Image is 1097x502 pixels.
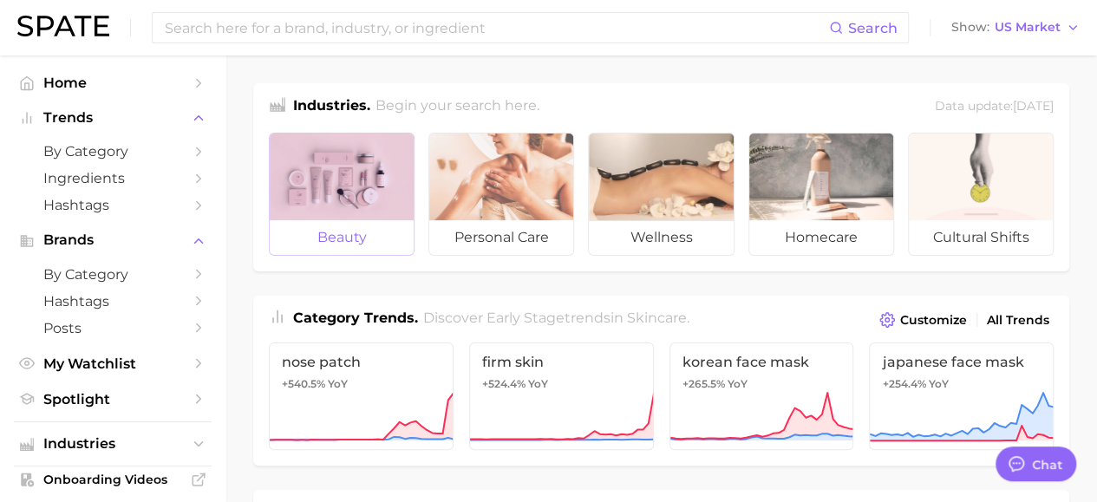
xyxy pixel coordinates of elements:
[14,227,212,253] button: Brands
[588,133,734,256] a: wellness
[14,192,212,218] a: Hashtags
[293,95,370,119] h1: Industries.
[43,170,182,186] span: Ingredients
[14,138,212,165] a: by Category
[43,293,182,310] span: Hashtags
[749,220,893,255] span: homecare
[43,266,182,283] span: by Category
[482,354,641,370] span: firm skin
[947,16,1084,39] button: ShowUS Market
[43,143,182,160] span: by Category
[375,95,539,119] h2: Begin your search here.
[951,23,989,32] span: Show
[983,309,1054,332] a: All Trends
[14,386,212,413] a: Spotlight
[14,105,212,131] button: Trends
[882,354,1041,370] span: japanese face mask
[293,310,418,326] span: Category Trends .
[43,436,182,452] span: Industries
[14,466,212,492] a: Onboarding Videos
[748,133,894,256] a: homecare
[14,350,212,377] a: My Watchlist
[43,110,182,126] span: Trends
[909,220,1053,255] span: cultural shifts
[987,313,1049,328] span: All Trends
[17,16,109,36] img: SPATE
[869,342,1054,450] a: japanese face mask+254.4% YoY
[935,95,1054,119] div: Data update: [DATE]
[14,165,212,192] a: Ingredients
[928,377,948,391] span: YoY
[14,315,212,342] a: Posts
[848,20,898,36] span: Search
[908,133,1054,256] a: cultural shifts
[43,355,182,372] span: My Watchlist
[43,232,182,248] span: Brands
[14,431,212,457] button: Industries
[14,288,212,315] a: Hashtags
[269,342,454,450] a: nose patch+540.5% YoY
[282,377,325,390] span: +540.5%
[14,69,212,96] a: Home
[163,13,829,42] input: Search here for a brand, industry, or ingredient
[669,342,854,450] a: korean face mask+265.5% YoY
[482,377,526,390] span: +524.4%
[900,313,967,328] span: Customize
[428,133,574,256] a: personal care
[328,377,348,391] span: YoY
[875,308,971,332] button: Customize
[429,220,573,255] span: personal care
[882,377,925,390] span: +254.4%
[627,310,687,326] span: skincare
[995,23,1061,32] span: US Market
[423,310,689,326] span: Discover Early Stage trends in .
[43,391,182,407] span: Spotlight
[43,75,182,91] span: Home
[282,354,441,370] span: nose patch
[270,220,414,255] span: beauty
[469,342,654,450] a: firm skin+524.4% YoY
[269,133,415,256] a: beauty
[682,377,725,390] span: +265.5%
[43,472,182,487] span: Onboarding Videos
[589,220,733,255] span: wellness
[14,261,212,288] a: by Category
[528,377,548,391] span: YoY
[728,377,748,391] span: YoY
[43,197,182,213] span: Hashtags
[43,320,182,336] span: Posts
[682,354,841,370] span: korean face mask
